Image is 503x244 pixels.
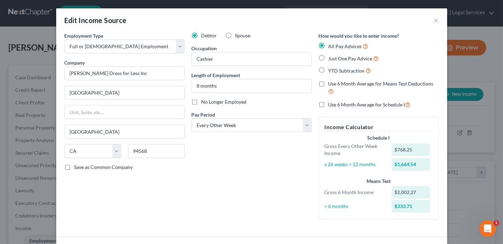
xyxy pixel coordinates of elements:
iframe: Intercom live chat [479,220,496,237]
span: 1 [494,220,499,226]
span: Just One Pay Advice [328,56,372,61]
span: Debtor [201,32,217,38]
div: ÷ 6 months [321,203,389,210]
input: Enter zip... [128,144,185,158]
span: Use 6 Month Average for Schedule I [328,102,405,108]
label: Length of Employment [192,72,241,79]
div: $333.71 [392,200,430,213]
span: YTD Subtraction [328,68,365,74]
span: Employment Type [65,33,103,39]
span: Spouse [235,32,251,38]
span: All Pay Advices [328,43,362,49]
label: How would you like to enter income? [319,32,399,39]
div: Gross 6 Month Income [321,189,389,196]
span: No Longer Employed [201,99,247,105]
span: Company [65,60,85,66]
div: x 26 weeks ÷ 12 months [321,161,389,168]
span: Pay Period [192,112,215,118]
div: Gross Every Other Week Income [321,143,389,157]
div: $2,002.27 [392,186,430,199]
h5: Income Calculator [325,123,433,132]
div: $768.25 [392,143,430,156]
input: -- [192,52,311,66]
input: ex: 2 years [192,79,311,93]
div: Schedule I [325,134,433,141]
input: Search company by name... [65,66,185,80]
input: Enter address... [65,86,184,99]
input: Unit, Suite, etc... [65,105,184,119]
div: Means Test [325,178,433,185]
input: Enter city... [65,125,184,138]
span: Save as Common Company [74,164,133,170]
div: $1,664.54 [392,158,430,171]
button: × [434,16,439,24]
label: Occupation [192,45,217,52]
span: Use 6 Month Average for Means Test Deductions [328,81,434,87]
div: Edit Income Source [65,15,127,25]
